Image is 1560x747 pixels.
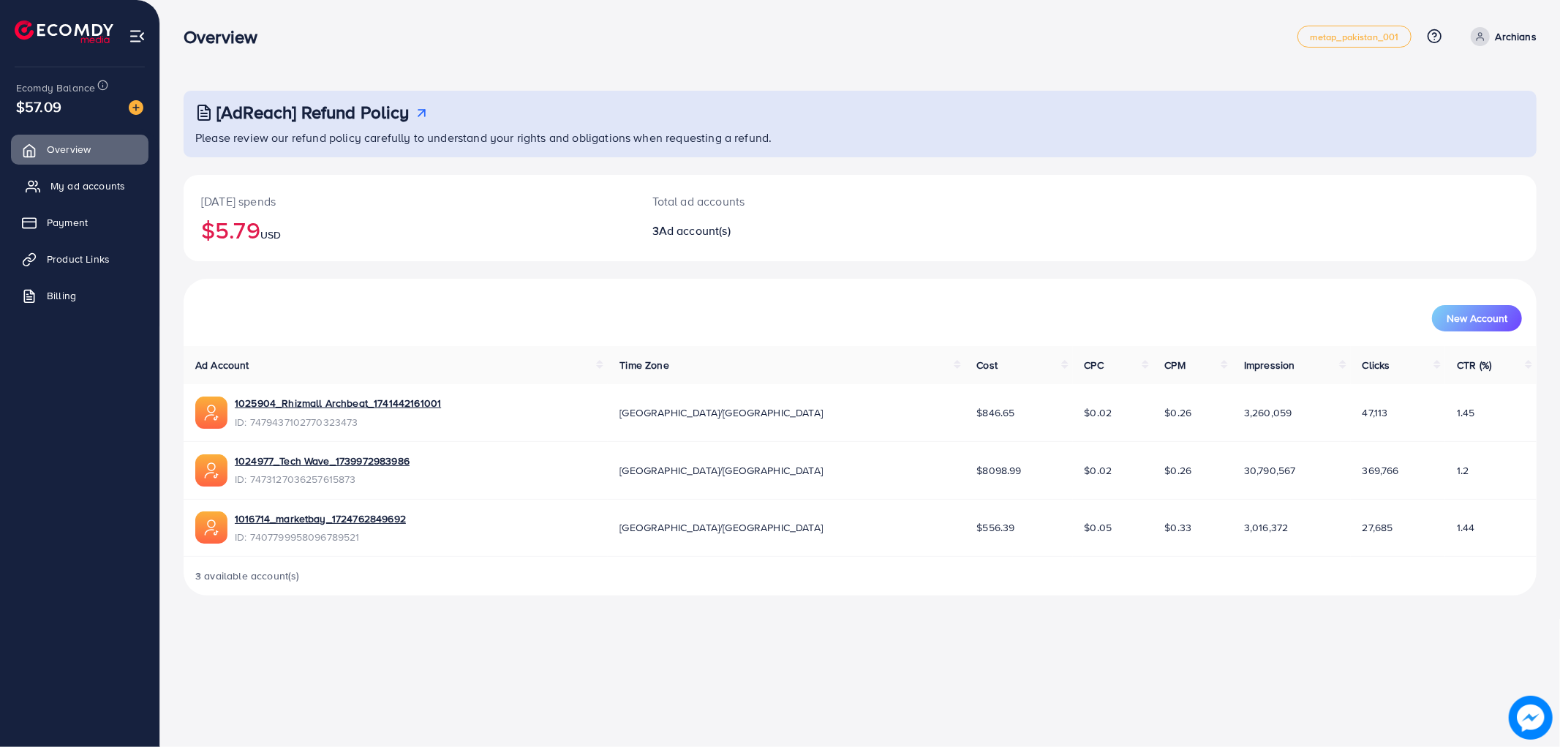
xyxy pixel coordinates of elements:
[652,224,956,238] h2: 3
[1165,405,1192,420] span: $0.26
[235,472,410,487] span: ID: 7473127036257615873
[235,415,441,429] span: ID: 7479437102770323473
[1457,520,1475,535] span: 1.44
[195,568,300,583] span: 3 available account(s)
[47,215,88,230] span: Payment
[195,397,227,429] img: ic-ads-acc.e4c84228.svg
[1509,696,1553,740] img: image
[977,520,1015,535] span: $556.39
[235,511,406,526] a: 1016714_marketbay_1724762849692
[129,28,146,45] img: menu
[1496,28,1537,45] p: Archians
[1447,313,1507,323] span: New Account
[11,281,148,310] a: Billing
[47,288,76,303] span: Billing
[977,463,1022,478] span: $8098.99
[216,102,410,123] h3: [AdReach] Refund Policy
[1363,463,1399,478] span: 369,766
[201,216,617,244] h2: $5.79
[619,358,668,372] span: Time Zone
[977,358,998,372] span: Cost
[1310,32,1399,42] span: metap_pakistan_001
[11,135,148,164] a: Overview
[235,454,410,468] a: 1024977_Tech Wave_1739972983986
[1297,26,1412,48] a: metap_pakistan_001
[15,20,113,43] img: logo
[201,192,617,210] p: [DATE] spends
[1244,463,1296,478] span: 30,790,567
[47,142,91,157] span: Overview
[1432,305,1522,331] button: New Account
[1244,405,1292,420] span: 3,260,059
[195,454,227,487] img: ic-ads-acc.e4c84228.svg
[619,520,823,535] span: [GEOGRAPHIC_DATA]/[GEOGRAPHIC_DATA]
[1244,520,1288,535] span: 3,016,372
[619,405,823,420] span: [GEOGRAPHIC_DATA]/[GEOGRAPHIC_DATA]
[11,244,148,274] a: Product Links
[619,463,823,478] span: [GEOGRAPHIC_DATA]/[GEOGRAPHIC_DATA]
[129,100,143,115] img: image
[11,208,148,237] a: Payment
[47,252,110,266] span: Product Links
[659,222,731,239] span: Ad account(s)
[11,171,148,200] a: My ad accounts
[977,405,1015,420] span: $846.65
[1165,358,1186,372] span: CPM
[1363,358,1390,372] span: Clicks
[195,129,1528,146] p: Please review our refund policy carefully to understand your rights and obligations when requesti...
[1457,358,1491,372] span: CTR (%)
[1363,520,1393,535] span: 27,685
[50,179,125,193] span: My ad accounts
[16,96,61,117] span: $57.09
[1085,520,1112,535] span: $0.05
[195,358,249,372] span: Ad Account
[1363,405,1388,420] span: 47,113
[1465,27,1537,46] a: Archians
[1085,358,1104,372] span: CPC
[1165,520,1192,535] span: $0.33
[235,396,441,410] a: 1025904_Rhizmall Archbeat_1741442161001
[1244,358,1295,372] span: Impression
[1165,463,1192,478] span: $0.26
[184,26,269,48] h3: Overview
[1085,463,1112,478] span: $0.02
[260,228,281,242] span: USD
[1457,405,1475,420] span: 1.45
[16,80,95,95] span: Ecomdy Balance
[195,511,227,544] img: ic-ads-acc.e4c84228.svg
[652,192,956,210] p: Total ad accounts
[1085,405,1112,420] span: $0.02
[235,530,406,544] span: ID: 7407799958096789521
[1457,463,1469,478] span: 1.2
